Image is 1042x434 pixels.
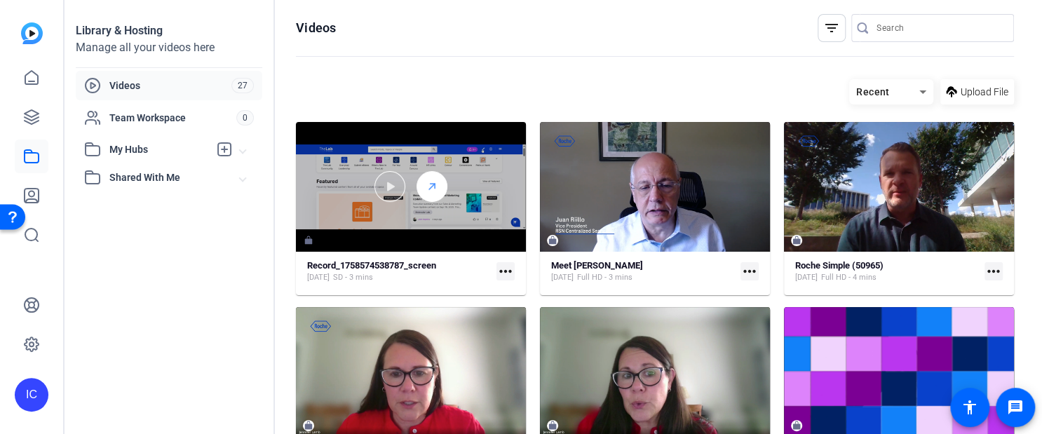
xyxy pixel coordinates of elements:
[109,170,240,185] span: Shared With Me
[496,262,515,280] mat-icon: more_horiz
[961,399,978,416] mat-icon: accessibility
[985,262,1003,280] mat-icon: more_horiz
[961,85,1008,100] span: Upload File
[333,272,373,283] span: SD - 3 mins
[551,260,643,271] strong: Meet [PERSON_NAME]
[76,39,262,56] div: Manage all your videos here
[109,79,231,93] span: Videos
[231,78,254,93] span: 27
[307,260,491,283] a: Record_1758574538787_screen[DATE]SD - 3 mins
[823,20,840,36] mat-icon: filter_list
[236,110,254,126] span: 0
[15,378,48,412] div: IC
[307,260,436,271] strong: Record_1758574538787_screen
[877,20,1003,36] input: Search
[940,79,1014,104] button: Upload File
[76,163,262,191] mat-expansion-panel-header: Shared With Me
[795,272,818,283] span: [DATE]
[856,86,890,97] span: Recent
[795,260,979,283] a: Roche Simple (50965)[DATE]Full HD - 4 mins
[307,272,330,283] span: [DATE]
[76,22,262,39] div: Library & Hosting
[109,142,209,157] span: My Hubs
[296,20,336,36] h1: Videos
[551,272,574,283] span: [DATE]
[1007,399,1024,416] mat-icon: message
[21,22,43,44] img: blue-gradient.svg
[551,260,735,283] a: Meet [PERSON_NAME][DATE]Full HD - 3 mins
[109,111,236,125] span: Team Workspace
[795,260,884,271] strong: Roche Simple (50965)
[821,272,877,283] span: Full HD - 4 mins
[76,135,262,163] mat-expansion-panel-header: My Hubs
[740,262,759,280] mat-icon: more_horiz
[577,272,632,283] span: Full HD - 3 mins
